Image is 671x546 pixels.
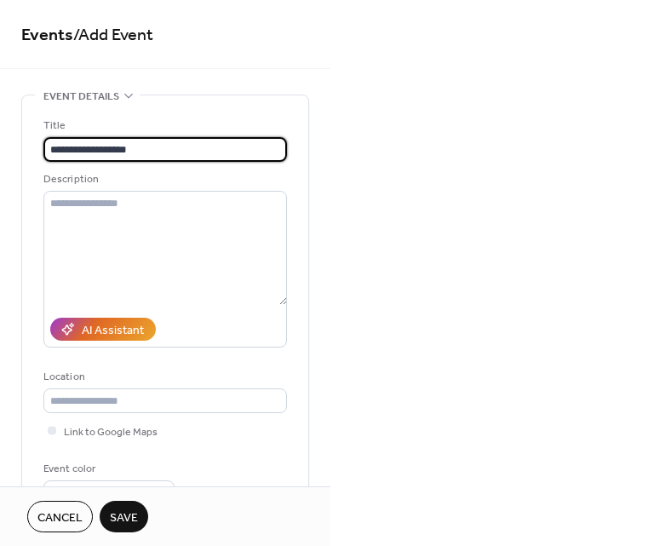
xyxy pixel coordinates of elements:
[43,117,284,135] div: Title
[43,368,284,386] div: Location
[73,19,153,52] span: / Add Event
[100,501,148,532] button: Save
[21,19,73,52] a: Events
[110,509,138,527] span: Save
[43,88,119,106] span: Event details
[27,501,93,532] button: Cancel
[64,423,158,441] span: Link to Google Maps
[50,318,156,341] button: AI Assistant
[82,322,144,340] div: AI Assistant
[37,509,83,527] span: Cancel
[43,170,284,188] div: Description
[43,460,171,478] div: Event color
